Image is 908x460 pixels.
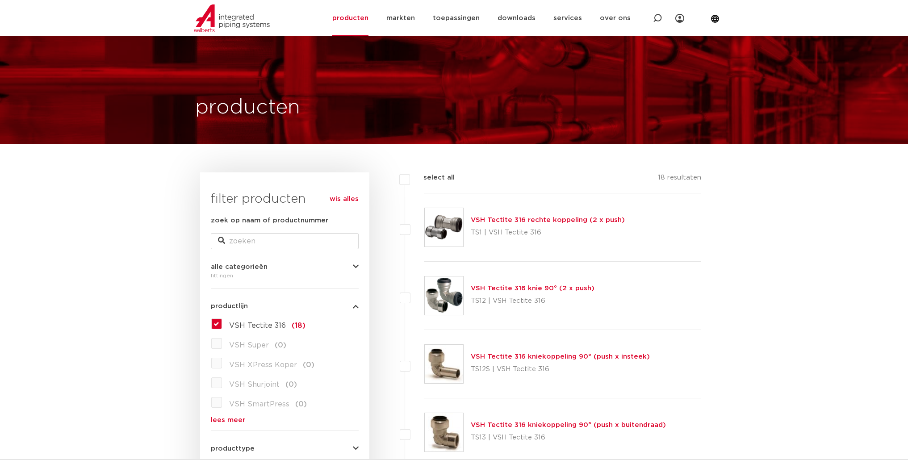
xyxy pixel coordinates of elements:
a: wis alles [330,194,359,205]
a: VSH Tectite 316 rechte koppeling (2 x push) [471,217,625,223]
a: VSH Tectite 316 kniekoppeling 90° (push x buitendraad) [471,422,666,428]
span: (18) [292,322,305,329]
p: TS12 | VSH Tectite 316 [471,294,594,308]
img: Thumbnail for VSH Tectite 316 rechte koppeling (2 x push) [425,208,463,247]
img: Thumbnail for VSH Tectite 316 kniekoppeling 90° (push x insteek) [425,345,463,383]
span: VSH Shurjoint [229,381,280,388]
span: (0) [303,361,314,368]
div: fittingen [211,270,359,281]
a: lees meer [211,417,359,423]
label: select all [410,172,455,183]
h1: producten [195,93,300,122]
span: VSH SmartPress [229,401,289,408]
span: VSH Tectite 316 [229,322,286,329]
span: (0) [295,401,307,408]
a: VSH Tectite 316 kniekoppeling 90° (push x insteek) [471,353,650,360]
span: (0) [275,342,286,349]
h3: filter producten [211,190,359,208]
button: alle categorieën [211,263,359,270]
label: zoek op naam of productnummer [211,215,328,226]
button: productlijn [211,303,359,309]
span: alle categorieën [211,263,268,270]
p: TS13 | VSH Tectite 316 [471,431,666,445]
span: VSH Super [229,342,269,349]
span: producttype [211,445,255,452]
input: zoeken [211,233,359,249]
button: producttype [211,445,359,452]
p: TS1 | VSH Tectite 316 [471,226,625,240]
span: productlijn [211,303,248,309]
p: 18 resultaten [658,172,701,186]
span: (0) [285,381,297,388]
img: Thumbnail for VSH Tectite 316 knie 90° (2 x push) [425,276,463,315]
a: VSH Tectite 316 knie 90° (2 x push) [471,285,594,292]
img: Thumbnail for VSH Tectite 316 kniekoppeling 90° (push x buitendraad) [425,413,463,452]
p: TS12S | VSH Tectite 316 [471,362,650,376]
span: VSH XPress Koper [229,361,297,368]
